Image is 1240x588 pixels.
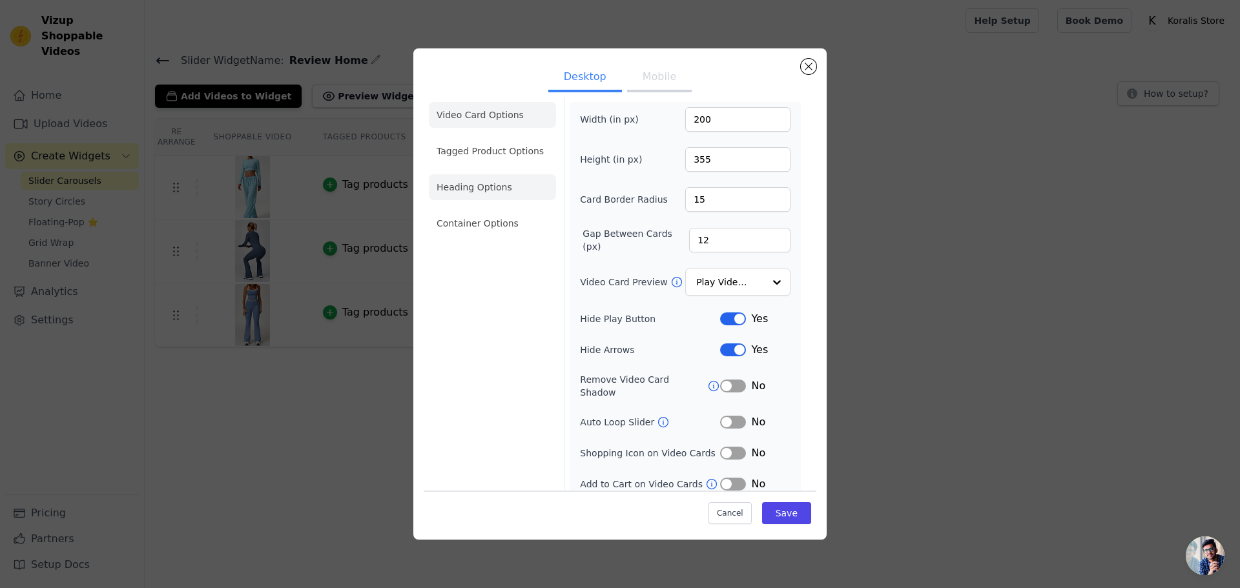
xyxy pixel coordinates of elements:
[751,378,765,394] span: No
[751,342,768,358] span: Yes
[708,502,752,524] button: Cancel
[751,476,765,492] span: No
[580,343,720,356] label: Hide Arrows
[580,447,720,460] label: Shopping Icon on Video Cards
[751,311,768,327] span: Yes
[429,102,556,128] li: Video Card Options
[751,414,765,430] span: No
[580,478,705,491] label: Add to Cart on Video Cards
[429,138,556,164] li: Tagged Product Options
[762,502,811,524] button: Save
[1186,536,1224,575] div: Bate-papo aberto
[580,416,657,429] label: Auto Loop Slider
[580,153,650,166] label: Height (in px)
[801,59,816,74] button: Close modal
[580,276,670,289] label: Video Card Preview
[751,445,765,461] span: No
[580,193,668,206] label: Card Border Radius
[580,312,720,325] label: Hide Play Button
[548,64,622,92] button: Desktop
[580,113,650,126] label: Width (in px)
[429,210,556,236] li: Container Options
[580,373,707,399] label: Remove Video Card Shadow
[429,174,556,200] li: Heading Options
[583,227,689,253] label: Gap Between Cards (px)
[627,64,692,92] button: Mobile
